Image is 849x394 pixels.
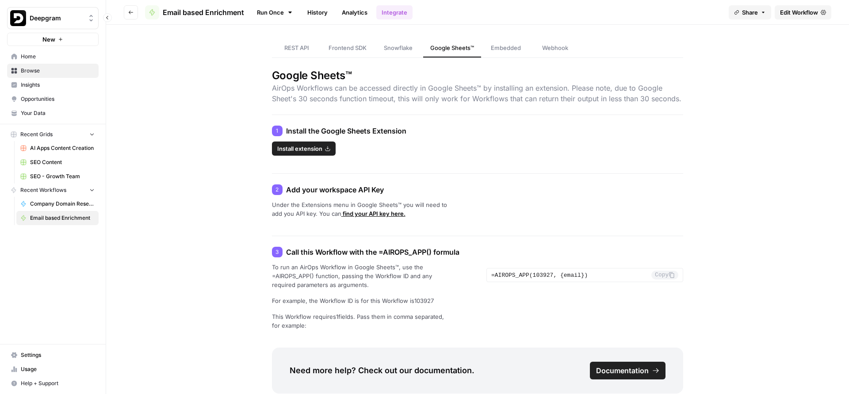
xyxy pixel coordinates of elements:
a: Email based Enrichment [145,5,244,19]
button: Copy [651,271,678,279]
a: Frontend SDK [321,39,374,57]
a: SEO - Growth Team [16,169,99,184]
h4: Call this Workflow with the =AIROPS_APP() formula [272,247,684,257]
button: Share [729,5,771,19]
span: Your Data [21,109,95,117]
a: Google Sheets™ [423,39,481,57]
a: Insights [7,78,99,92]
a: Browse [7,64,99,78]
span: Documentation [596,365,649,376]
span: Settings [21,351,95,359]
a: find your API key here. [341,210,405,217]
span: Snowflake [384,43,413,52]
a: Home [7,50,99,64]
a: Install extension [272,142,336,156]
a: Integrate [376,5,413,19]
h4: Install the Google Sheets Extension [272,126,684,136]
a: Your Data [7,106,99,120]
h4: Add your workspace API Key [272,184,684,195]
a: Company Domain Researcher [16,197,99,211]
button: Help + Support [7,376,99,390]
a: Snowflake [374,39,423,57]
span: Share [742,8,758,17]
a: Analytics [337,5,373,19]
h2: Google Sheets™ [272,69,684,83]
span: New [42,35,55,44]
span: Company Domain Researcher [30,200,95,208]
a: Run Once [251,5,298,20]
span: Usage [21,365,95,373]
span: This Workflow requires 1 fields. Pass them in comma separated, for example: [272,312,451,330]
span: Recent Grids [20,130,53,138]
span: Home [21,53,95,61]
a: Webhook [531,39,580,57]
span: Opportunities [21,95,95,103]
a: Settings [7,348,99,362]
button: Workspace: Deepgram [7,7,99,29]
a: History [302,5,333,19]
span: Under the Extensions menu in Google Sheets™ you will need to add you API key. You can [272,200,469,218]
a: AI Apps Content Creation [16,141,99,155]
a: Usage [7,362,99,376]
span: Insights [21,81,95,89]
span: Email based Enrichment [163,7,244,18]
a: Opportunities [7,92,99,106]
button: Recent Grids [7,128,99,141]
a: Edit Workflow [775,5,831,19]
span: Help + Support [21,379,95,387]
span: Recent Workflows [20,186,66,194]
div: 1 [272,126,283,136]
span: REST API [284,43,309,52]
img: Deepgram Logo [10,10,26,26]
a: Embedded [481,39,531,57]
a: REST API [272,39,321,57]
span: Deepgram [30,14,83,23]
div: 3 [272,247,283,257]
span: Embedded [491,43,521,52]
span: Browse [21,67,95,75]
a: SEO Content [16,155,99,169]
span: Google Sheets™ [430,43,474,52]
h3: AirOps Workflows can be accessed directly in Google Sheets™ by installing an extension. Please no... [272,83,684,104]
span: Install extension [277,144,322,153]
span: Frontend SDK [329,43,367,52]
div: 2 [272,184,283,195]
span: Webhook [542,43,568,52]
span: SEO Content [30,158,95,166]
span: SEO - Growth Team [30,172,95,180]
span: To run an AirOps Workflow in Google Sheets™, use the =AIROPS_APP() function, passing the Workflow... [272,263,451,289]
a: Documentation [590,362,665,379]
span: For example, the Workflow ID is for this Workflow is 103927 [272,296,451,305]
span: Email based Enrichment [30,214,95,222]
span: AI Apps Content Creation [30,144,95,152]
button: Recent Workflows [7,184,99,197]
span: Edit Workflow [780,8,818,17]
div: Need more help? Check out our documentation. [272,348,684,394]
button: New [7,33,99,46]
a: Email based Enrichment [16,211,99,225]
